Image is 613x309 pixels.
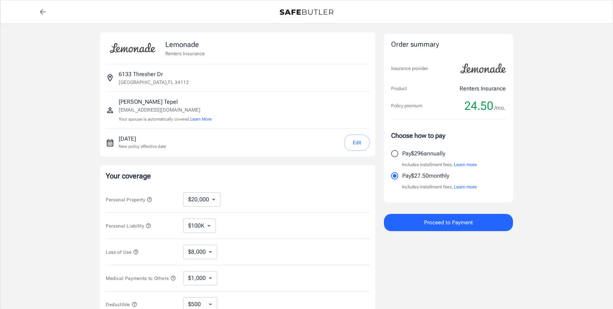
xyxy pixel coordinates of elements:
[402,161,477,168] p: Includes installment fees.
[106,249,139,255] span: Loss of Use
[391,39,506,50] div: Order summary
[402,149,445,158] p: Pay $296 annually
[344,135,370,151] button: Edit
[494,103,506,113] span: /mo.
[106,74,114,82] svg: Insured address
[35,5,50,19] a: back to quotes
[391,65,428,72] p: Insurance provider
[106,302,137,307] span: Deductible
[106,274,176,282] button: Medical Payments to Others
[119,79,189,86] p: [GEOGRAPHIC_DATA] , FL 34112
[280,9,333,15] img: Back to quotes
[391,102,422,109] p: Policy premium
[106,300,137,309] button: Deductible
[402,183,477,191] p: Includes installment fees.
[454,183,477,191] button: Learn more
[460,84,506,93] p: Renters Insurance
[106,276,176,281] span: Medical Payments to Others
[106,248,139,256] button: Loss of Use
[165,39,205,50] p: Lemonade
[119,70,163,79] p: 6133 Thresher Dr
[106,197,152,202] span: Personal Property
[106,106,114,114] svg: Insured person
[391,85,407,92] p: Product
[119,106,212,114] p: [EMAIL_ADDRESS][DOMAIN_NAME]
[190,116,212,122] button: Learn More
[106,223,151,229] span: Personal Liability
[106,171,370,181] p: Your coverage
[119,143,166,150] p: New policy effective date
[106,139,114,147] svg: New policy start date
[106,195,152,204] button: Personal Property
[384,214,513,231] button: Proceed to Payment
[456,58,510,79] img: Lemonade
[119,98,212,106] p: [PERSON_NAME] Tepel
[424,218,473,227] span: Proceed to Payment
[119,116,212,123] p: Your spouse is automatically covered.
[106,221,151,230] button: Personal Liability
[391,131,506,140] p: Choose how to pay
[454,161,477,168] button: Learn more
[402,172,449,180] p: Pay $27.50 monthly
[165,50,205,57] p: Renters Insurance
[464,99,493,113] span: 24.50
[119,135,166,143] p: [DATE]
[106,38,160,58] img: Lemonade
